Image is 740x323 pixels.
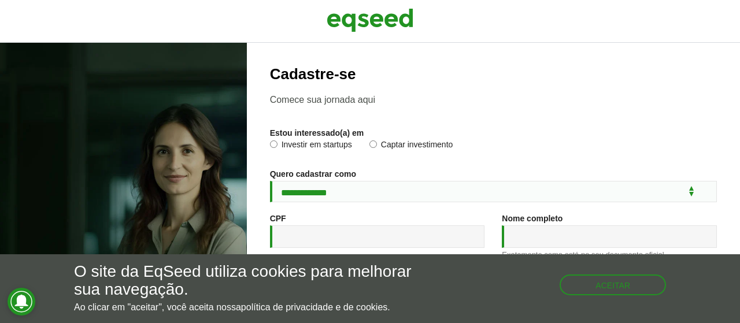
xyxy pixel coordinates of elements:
label: Nome completo [502,214,563,222]
label: Quero cadastrar como [270,170,356,178]
label: Estou interessado(a) em [270,129,364,137]
label: CPF [270,214,286,222]
div: Exatamente como está no seu documento oficial [502,251,717,258]
button: Aceitar [560,274,666,295]
a: política de privacidade e de cookies [241,303,388,312]
h2: Cadastre-se [270,66,717,83]
input: Investir em startups [270,140,277,148]
label: Investir em startups [270,140,352,152]
img: EqSeed Logo [327,6,413,35]
h5: O site da EqSeed utiliza cookies para melhorar sua navegação. [74,263,429,299]
p: Comece sua jornada aqui [270,94,717,105]
label: Captar investimento [369,140,453,152]
p: Ao clicar em "aceitar", você aceita nossa . [74,302,429,313]
input: Captar investimento [369,140,377,148]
